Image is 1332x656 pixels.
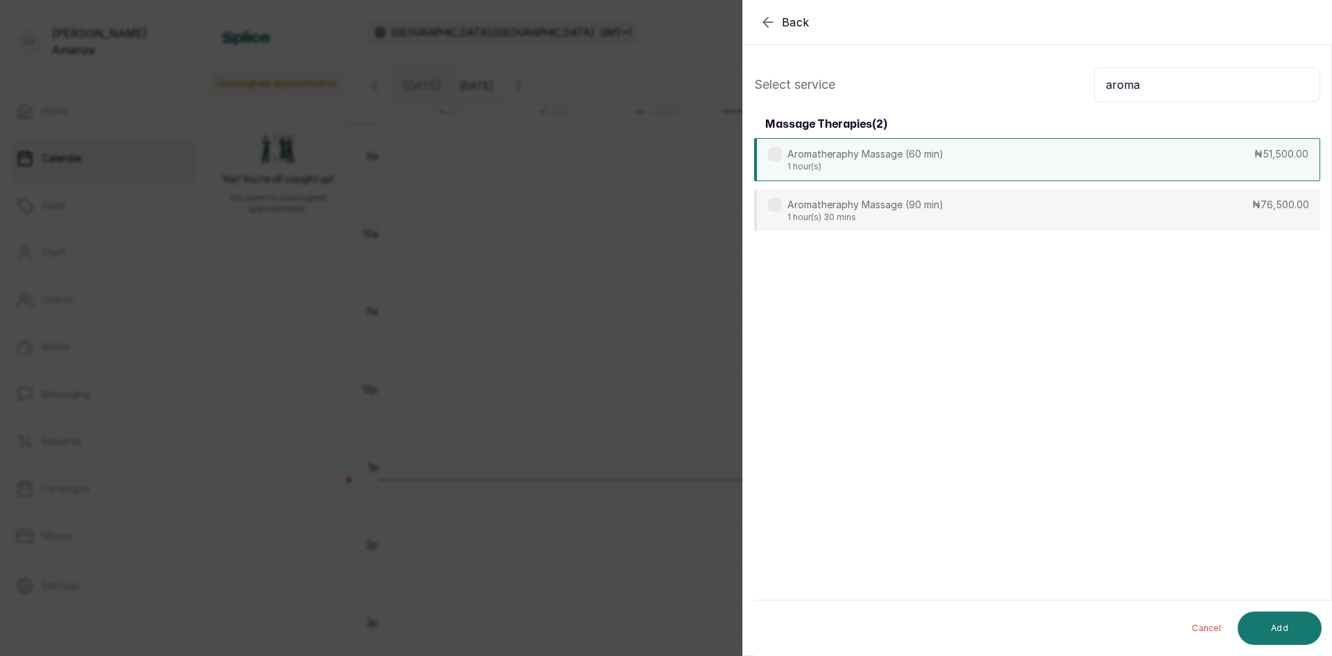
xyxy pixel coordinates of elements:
[782,14,810,31] span: Back
[1238,612,1322,645] button: Add
[1252,198,1309,212] p: ₦76,500.00
[787,212,943,223] p: 1 hour(s) 30 mins
[1094,67,1320,102] input: Search.
[765,116,887,133] h3: massage therapies ( 2 )
[787,198,943,212] p: Aromatheraphy Massage (90 min)
[787,161,943,172] p: 1 hour(s)
[1254,147,1308,161] p: ₦51,500.00
[754,75,835,94] p: Select service
[787,147,943,161] p: Aromatheraphy Massage (60 min)
[1181,612,1232,645] button: Cancel
[760,14,810,31] button: Back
